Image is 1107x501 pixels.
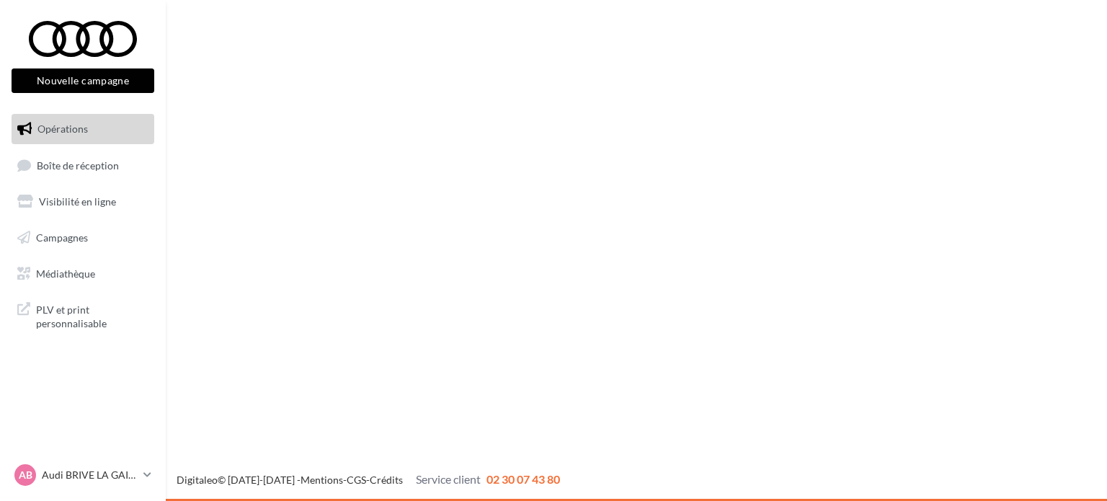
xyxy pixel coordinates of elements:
[9,150,157,181] a: Boîte de réception
[9,187,157,217] a: Visibilité en ligne
[36,300,148,331] span: PLV et print personnalisable
[37,123,88,135] span: Opérations
[36,267,95,279] span: Médiathèque
[177,474,218,486] a: Digitaleo
[9,114,157,144] a: Opérations
[416,472,481,486] span: Service client
[9,223,157,253] a: Campagnes
[301,474,343,486] a: Mentions
[177,474,560,486] span: © [DATE]-[DATE] - - -
[12,68,154,93] button: Nouvelle campagne
[42,468,138,482] p: Audi BRIVE LA GAILLARDE
[370,474,403,486] a: Crédits
[347,474,366,486] a: CGS
[9,259,157,289] a: Médiathèque
[39,195,116,208] span: Visibilité en ligne
[37,159,119,171] span: Boîte de réception
[486,472,560,486] span: 02 30 07 43 80
[36,231,88,244] span: Campagnes
[9,294,157,337] a: PLV et print personnalisable
[12,461,154,489] a: AB Audi BRIVE LA GAILLARDE
[19,468,32,482] span: AB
